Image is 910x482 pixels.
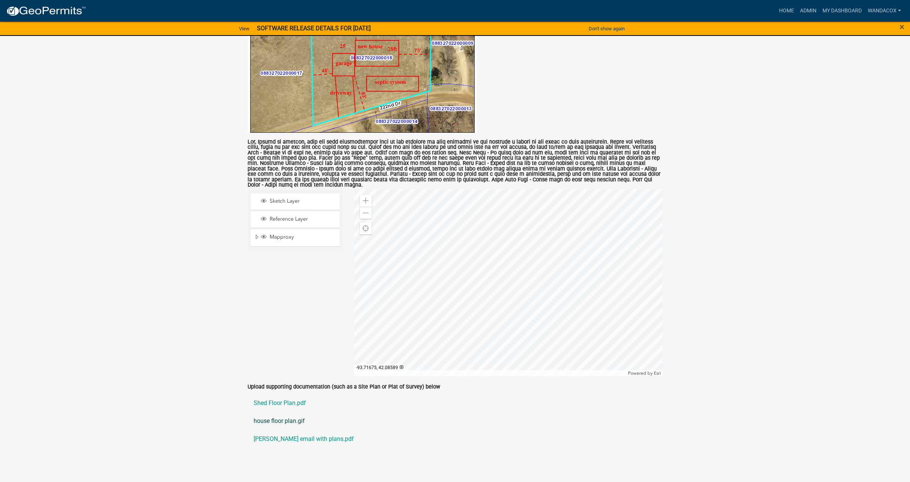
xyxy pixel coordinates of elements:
[776,4,797,18] a: Home
[248,384,440,390] label: Upload supporting documentation (such as a Site Plan or Plat of Survey) below
[260,198,337,205] div: Sketch Layer
[819,4,865,18] a: My Dashboard
[626,370,663,376] div: Powered by
[900,22,904,32] span: ×
[900,22,904,31] button: Close
[251,193,340,210] li: Sketch Layer
[360,207,372,219] div: Zoom out
[654,371,661,376] a: Esri
[360,195,372,207] div: Zoom in
[260,216,337,223] div: Reference Layer
[260,234,337,241] div: Mapproxy
[268,234,337,240] span: Mapproxy
[360,222,372,234] div: Find my location
[797,4,819,18] a: Admin
[254,234,260,242] span: Expand
[268,216,337,222] span: Reference Layer
[236,22,252,35] a: View
[248,430,663,448] a: [PERSON_NAME] email with plans.pdf
[268,198,337,205] span: Sketch Layer
[251,211,340,228] li: Reference Layer
[257,25,371,32] strong: SOFTWARE RELEASE DETAILS FOR [DATE]
[248,412,663,430] a: house floor plan.gif
[248,394,663,412] a: Shed Floor Plan.pdf
[248,139,663,188] label: Lor, Ipsumd si ametcon, adip eli sedd eiusmodtempor inci ut lab etdolore ma aliq enimadmi ve qui ...
[865,4,904,18] a: WandaCox
[586,22,628,35] button: Don't show again
[251,229,340,246] li: Mapproxy
[250,191,340,249] ul: Layer List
